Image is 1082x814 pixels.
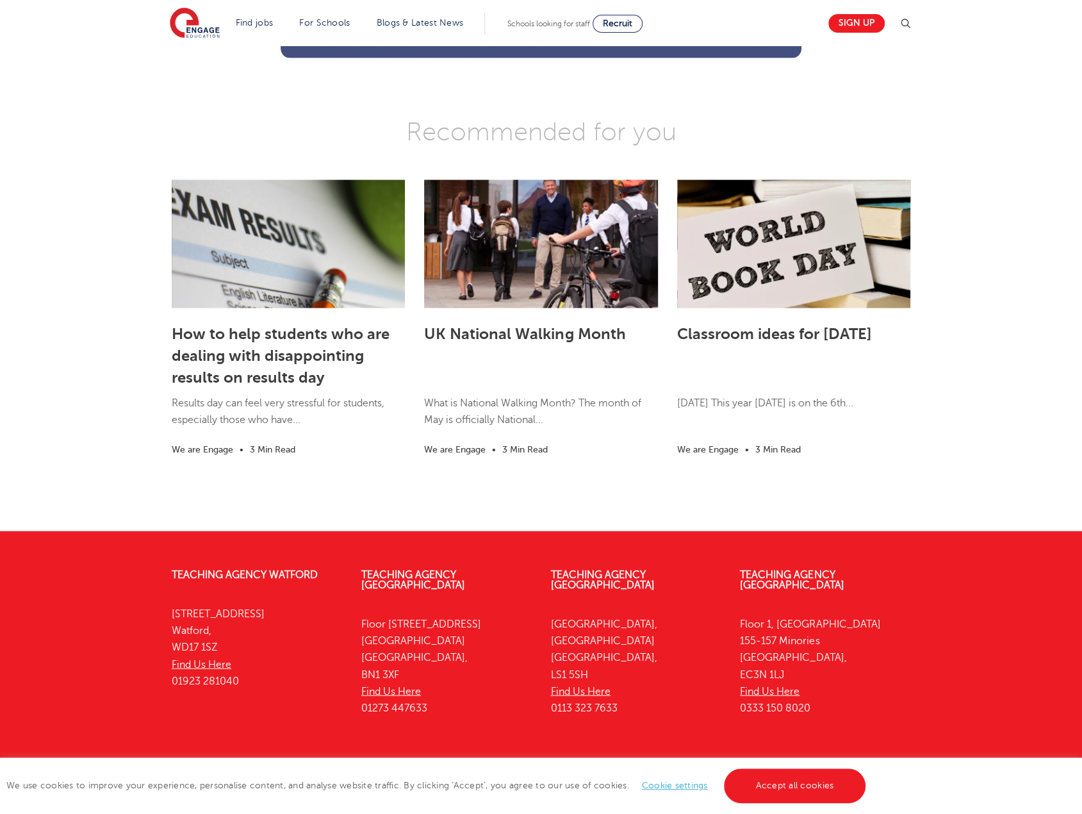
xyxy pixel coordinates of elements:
[172,569,318,581] a: Teaching Agency Watford
[424,325,625,343] a: UK National Walking Month
[361,616,532,717] p: Floor [STREET_ADDRESS] [GEOGRAPHIC_DATA] [GEOGRAPHIC_DATA], BN1 3XF 01273 447633
[172,606,342,690] p: [STREET_ADDRESS] Watford, WD17 1SZ 01923 281040
[551,686,611,697] a: Find Us Here
[361,569,465,591] a: Teaching Agency [GEOGRAPHIC_DATA]
[551,616,721,717] p: [GEOGRAPHIC_DATA], [GEOGRAPHIC_DATA] [GEOGRAPHIC_DATA], LS1 5SH 0113 323 7633
[724,768,866,803] a: Accept all cookies
[172,395,405,442] p: Results day can feel very stressful for students, especially those who have...
[250,442,295,457] li: 3 Min Read
[6,781,869,790] span: We use cookies to improve your experience, personalise content, and analyse website traffic. By c...
[424,395,657,442] p: What is National Walking Month? The month of May is officially National...
[162,116,920,148] h3: Recommended for you
[739,442,755,457] li: •
[236,18,274,28] a: Find jobs
[170,8,220,40] img: Engage Education
[677,325,872,343] a: Classroom ideas for [DATE]
[677,442,739,457] li: We are Engage
[424,442,486,457] li: We are Engage
[551,569,655,591] a: Teaching Agency [GEOGRAPHIC_DATA]
[172,659,231,670] a: Find Us Here
[233,442,250,457] li: •
[740,616,910,717] p: Floor 1, [GEOGRAPHIC_DATA] 155-157 Minories [GEOGRAPHIC_DATA], EC3N 1LJ 0333 150 8020
[828,14,885,33] a: Sign up
[603,19,632,28] span: Recruit
[502,442,548,457] li: 3 Min Read
[299,18,350,28] a: For Schools
[740,686,799,697] a: Find Us Here
[642,781,708,790] a: Cookie settings
[677,395,910,424] p: [DATE] This year [DATE] is on the 6th...
[507,19,590,28] span: Schools looking for staff
[361,686,421,697] a: Find Us Here
[172,442,233,457] li: We are Engage
[740,569,844,591] a: Teaching Agency [GEOGRAPHIC_DATA]
[486,442,502,457] li: •
[593,15,643,33] a: Recruit
[755,442,801,457] li: 3 Min Read
[172,325,389,386] a: How to help students who are dealing with disappointing results on results day
[377,18,464,28] a: Blogs & Latest News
